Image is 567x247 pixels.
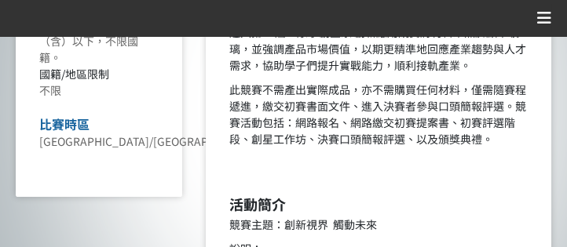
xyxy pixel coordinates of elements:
p: 競賽主題：創新視界 觸動未來 [229,216,528,233]
p: 此競賽不需產出實際成品，亦不需購買任何材料，僅需隨賽程遞進，繳交初賽書面文件、進入決賽者參與口頭簡報評選。競賽活動包括：網路報名、網路繳交初賽提案書、初賽評選階段、創星工作坊、決賽口頭簡報評選、... [229,82,528,147]
span: 國籍/地區限制 [39,66,109,82]
p: 邁入第11屆，康寧創星家 創新應用競賽將材料聚焦於顯示玻璃，並強調產品市場價值，以期更精準地回應產業趨勢與人才需求，協助學子們提升實戰能力，順利接軌產業。 [229,24,528,74]
span: 比賽時區 [39,114,90,133]
span: [GEOGRAPHIC_DATA]/[GEOGRAPHIC_DATA] [39,133,263,149]
span: 不限 [39,82,61,98]
strong: 活動簡介 [229,194,286,214]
